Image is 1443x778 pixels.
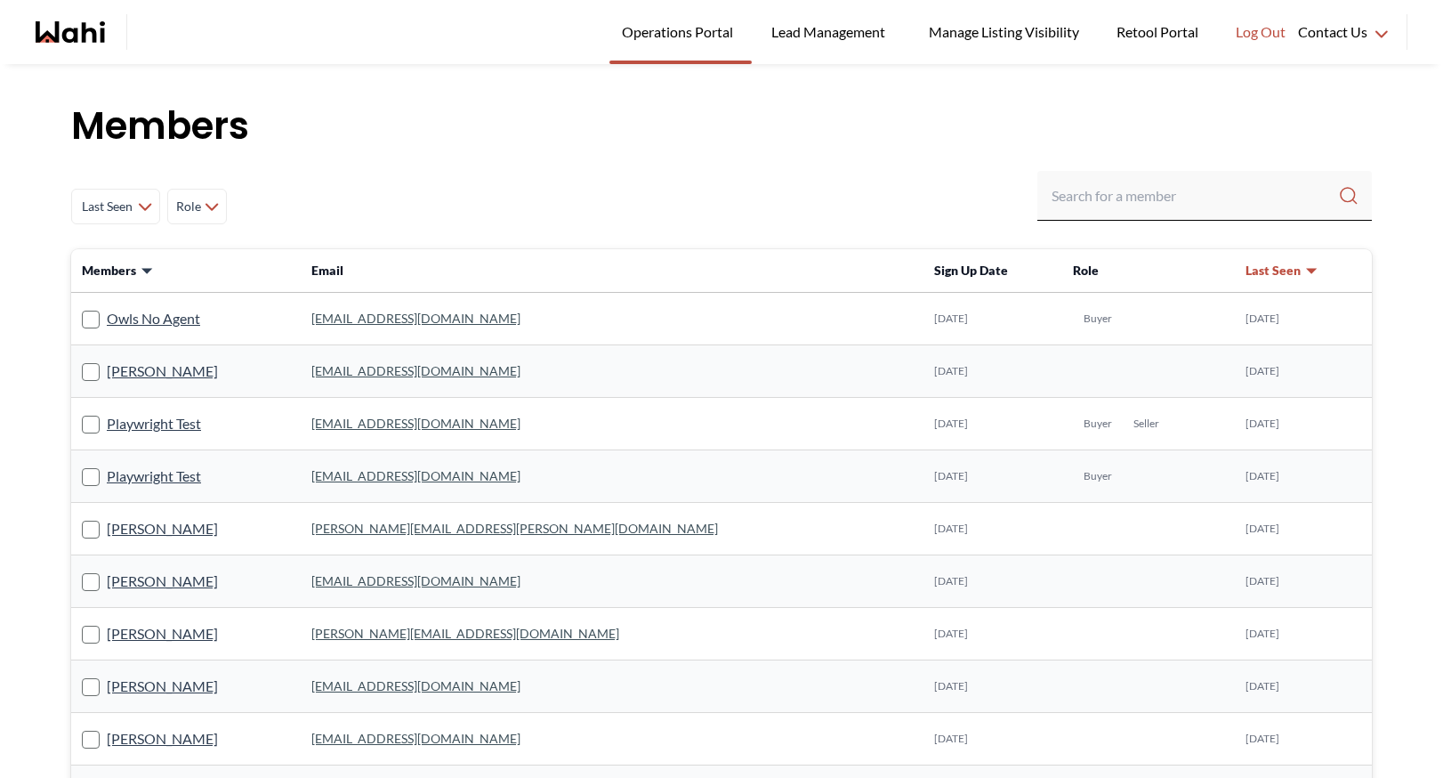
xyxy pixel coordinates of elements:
[107,517,218,540] a: [PERSON_NAME]
[1084,417,1112,431] span: Buyer
[311,363,520,378] a: [EMAIL_ADDRESS][DOMAIN_NAME]
[1245,262,1301,280] span: Last Seen
[1133,417,1159,431] span: Seller
[311,626,619,641] a: [PERSON_NAME][EMAIL_ADDRESS][DOMAIN_NAME]
[1084,469,1112,483] span: Buyer
[107,622,218,645] a: [PERSON_NAME]
[107,360,218,383] a: [PERSON_NAME]
[923,555,1062,608] td: [DATE]
[311,263,343,278] span: Email
[923,503,1062,555] td: [DATE]
[923,608,1062,660] td: [DATE]
[311,731,520,746] a: [EMAIL_ADDRESS][DOMAIN_NAME]
[1235,608,1372,660] td: [DATE]
[1235,555,1372,608] td: [DATE]
[1235,450,1372,503] td: [DATE]
[923,345,1062,398] td: [DATE]
[311,678,520,693] a: [EMAIL_ADDRESS][DOMAIN_NAME]
[1245,262,1318,280] button: Last Seen
[79,190,134,223] span: Last Seen
[311,416,520,431] a: [EMAIL_ADDRESS][DOMAIN_NAME]
[622,20,739,44] span: Operations Portal
[1235,503,1372,555] td: [DATE]
[107,727,218,750] a: [PERSON_NAME]
[934,263,1008,278] span: Sign Up Date
[923,293,1062,345] td: [DATE]
[311,311,520,326] a: [EMAIL_ADDRESS][DOMAIN_NAME]
[311,573,520,588] a: [EMAIL_ADDRESS][DOMAIN_NAME]
[311,521,718,536] a: [PERSON_NAME][EMAIL_ADDRESS][PERSON_NAME][DOMAIN_NAME]
[82,262,136,280] span: Members
[923,20,1084,44] span: Manage Listing Visibility
[1236,20,1286,44] span: Log Out
[107,675,218,698] a: [PERSON_NAME]
[107,412,201,435] a: Playwright Test
[82,262,154,280] button: Members
[1235,293,1372,345] td: [DATE]
[923,450,1062,503] td: [DATE]
[923,713,1062,766] td: [DATE]
[1052,180,1338,212] input: Search input
[923,660,1062,713] td: [DATE]
[71,100,1372,153] h1: Members
[1235,713,1372,766] td: [DATE]
[107,570,218,593] a: [PERSON_NAME]
[107,465,201,488] a: Playwright Test
[771,20,891,44] span: Lead Management
[107,307,200,330] a: Owls No Agent
[1235,660,1372,713] td: [DATE]
[1117,20,1204,44] span: Retool Portal
[175,190,201,223] span: Role
[1235,345,1372,398] td: [DATE]
[923,398,1062,450] td: [DATE]
[1235,398,1372,450] td: [DATE]
[1084,312,1112,326] span: Buyer
[311,468,520,483] a: [EMAIL_ADDRESS][DOMAIN_NAME]
[36,21,105,43] a: Wahi homepage
[1073,263,1099,278] span: Role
